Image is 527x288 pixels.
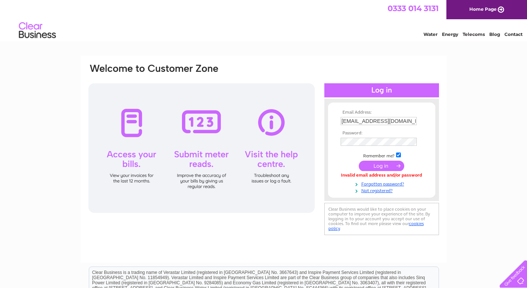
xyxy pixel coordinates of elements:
input: Submit [359,161,404,171]
td: Remember me? [339,151,425,159]
div: Invalid email address and/or password [341,173,423,178]
th: Password: [339,131,425,136]
a: Not registered? [341,187,425,194]
a: Forgotten password? [341,180,425,187]
th: Email Address: [339,110,425,115]
div: Clear Business would like to place cookies on your computer to improve your experience of the sit... [324,203,439,235]
a: 0333 014 3131 [388,4,439,13]
a: Water [423,31,438,37]
a: Blog [489,31,500,37]
a: Energy [442,31,458,37]
a: Contact [504,31,523,37]
a: cookies policy [328,221,424,231]
img: logo.png [18,19,56,42]
div: Clear Business is a trading name of Verastar Limited (registered in [GEOGRAPHIC_DATA] No. 3667643... [89,4,439,36]
a: Telecoms [463,31,485,37]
